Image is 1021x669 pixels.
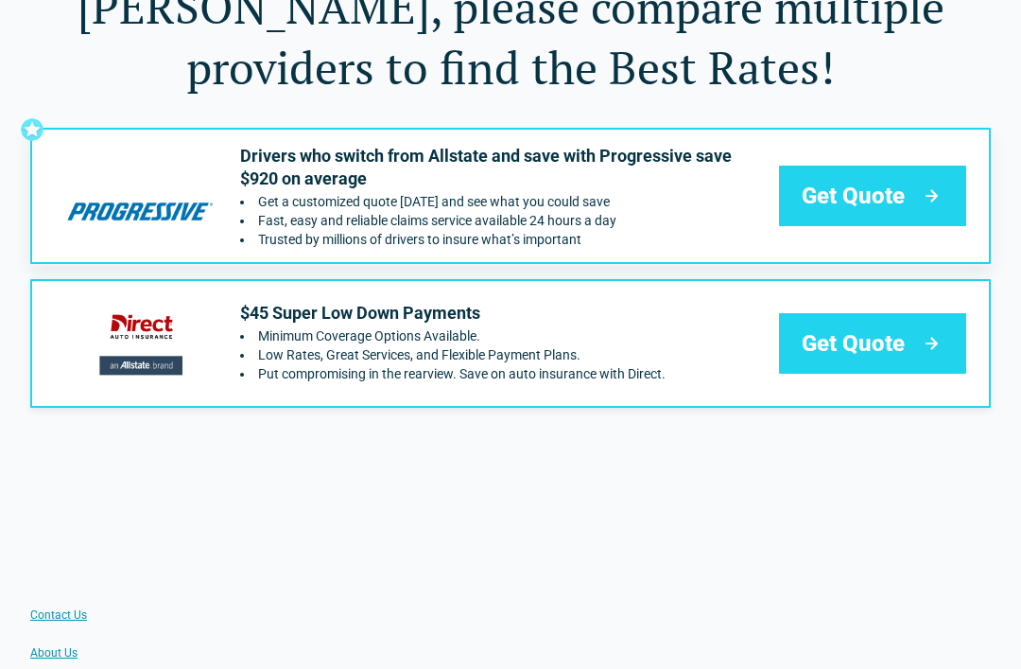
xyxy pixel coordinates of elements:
[240,214,764,229] li: Fast, easy and reliable claims service available 24 hours a day
[30,608,87,624] a: Contact Us
[30,280,991,409] a: directauto's logo$45 Super Low Down PaymentsMinimum Coverage Options Available.Low Rates, Great S...
[240,329,666,344] li: Minimum Coverage Options Available.
[802,329,905,360] span: Get Quote
[240,233,764,248] li: Trusted by millions of drivers to insure what’s important
[240,367,666,382] li: Put compromising in the rearview. Save on auto insurance with Direct.
[802,182,905,212] span: Get Quote
[55,155,225,238] img: progressive's logo
[30,129,991,265] a: progressive's logoDrivers who switch from Allstate and save with Progressive save $920 on average...
[30,646,78,661] a: About Us
[240,146,764,191] p: Drivers who switch from Allstate and save with Progressive save $920 on average
[240,303,666,326] p: $45 Super Low Down Payments
[240,348,666,363] li: Low Rates, Great Services, and Flexible Payment Plans.
[55,303,225,386] img: directauto's logo
[240,195,764,210] li: Get a customized quote today and see what you could save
